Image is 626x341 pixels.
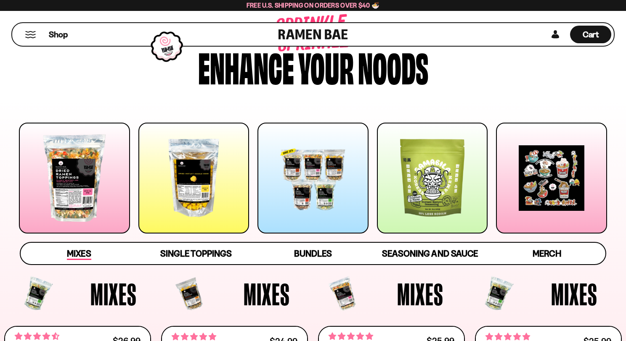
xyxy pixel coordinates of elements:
span: Mixes [90,278,137,310]
a: Shop [49,26,68,43]
span: Mixes [397,278,443,310]
a: Single Toppings [138,243,255,264]
span: Mixes [244,278,290,310]
span: Bundles [294,248,332,259]
a: Merch [488,243,605,264]
span: Merch [533,248,561,259]
div: noods [358,46,428,86]
a: Mixes [21,243,138,264]
span: Mixes [67,248,91,260]
span: Seasoning and Sauce [382,248,477,259]
div: your [298,46,354,86]
span: Mixes [551,278,597,310]
span: Free U.S. Shipping on Orders over $40 🍜 [247,1,380,9]
a: Bundles [255,243,371,264]
span: Shop [49,29,68,40]
button: Mobile Menu Trigger [25,31,36,38]
a: Seasoning and Sauce [371,243,488,264]
span: Single Toppings [160,248,231,259]
span: Cart [583,29,599,39]
div: Enhance [198,46,294,86]
div: Cart [570,23,611,46]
